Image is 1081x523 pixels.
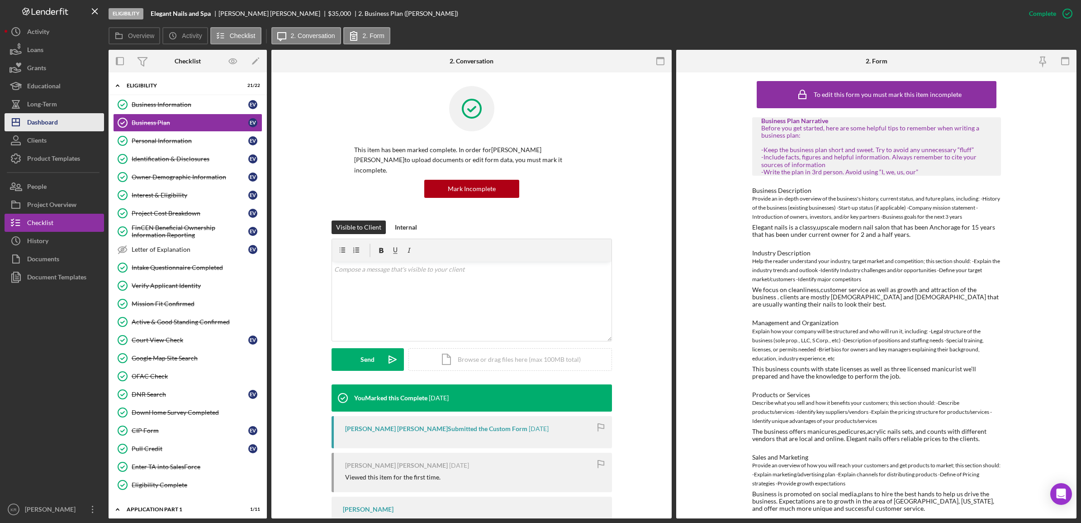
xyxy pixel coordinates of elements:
[752,490,1001,512] div: Business is promoted on social media,plans to hire the best hands to help us drive the business. ...
[248,390,257,399] div: E V
[866,58,887,65] div: 2. Form
[752,286,1001,308] div: We focus on cleanliness,customer service as well as growth and attraction of the business . clien...
[175,58,201,65] div: Checklist
[132,481,262,489] div: Eligibility Complete
[248,154,257,163] div: E V
[113,440,262,458] a: Pull CreditEV
[752,194,1001,221] div: Provide an in-depth overview of the business's history, current status, and future plans, includi...
[332,348,404,371] button: Send
[10,507,16,512] text: KR
[27,232,48,252] div: History
[752,461,1001,488] div: Provide an overview of how you will reach your customers and get products to market; this section...
[5,500,104,518] button: KR[PERSON_NAME]
[27,268,86,288] div: Document Templates
[291,32,335,39] label: 2. Conversation
[113,385,262,403] a: DNR SearchEV
[132,155,248,163] div: Identification & Disclosures
[248,136,257,145] div: E V
[248,444,257,453] div: E V
[761,117,992,125] div: Business Plan Narrative
[113,150,262,168] a: Identification & DisclosuresEV
[27,41,43,61] div: Loans
[345,462,448,469] div: [PERSON_NAME] [PERSON_NAME]
[210,27,261,44] button: Checklist
[113,331,262,349] a: Court View CheckEV
[113,295,262,313] a: Mission Fit Confirmed
[752,428,1001,442] div: The business offers manicures,pedicures,acrylic nails sets, and counts with different vendors tha...
[132,409,262,416] div: DownHome Survey Completed
[182,32,202,39] label: Activity
[113,168,262,186] a: Owner Demographic InformationEV
[132,137,248,144] div: Personal Information
[752,398,1001,426] div: Describe what you sell and how it benefits your customers; this section should: -Describe product...
[113,313,262,331] a: Active & Good Standing Confirmed
[244,507,260,512] div: 1 / 11
[113,367,262,385] a: OFAC Check
[132,336,248,344] div: Court View Check
[529,425,549,432] time: 2025-09-17 03:21
[390,221,422,234] button: Internal
[109,27,160,44] button: Overview
[23,500,81,521] div: [PERSON_NAME]
[248,173,257,182] div: E V
[128,32,154,39] label: Overview
[814,91,962,98] div: To edit this form you must mark this item incomplete
[113,403,262,422] a: DownHome Survey Completed
[113,349,262,367] a: Google Map Site Search
[218,10,328,17] div: [PERSON_NAME] [PERSON_NAME]
[113,259,262,277] a: Intake Questionnaire Completed
[5,95,104,113] button: Long-Term
[5,131,104,149] button: Clients
[752,391,1001,398] div: Products or Services
[752,187,1001,194] div: Business Description
[132,318,262,326] div: Active & Good Standing Confirmed
[132,391,248,398] div: DNR Search
[132,355,262,362] div: Google Map Site Search
[328,10,351,17] span: $35,000
[248,426,257,435] div: E V
[449,462,469,469] time: 2025-09-15 19:30
[354,394,427,402] div: You Marked this Complete
[360,348,375,371] div: Send
[363,32,384,39] label: 2. Form
[132,173,248,181] div: Owner Demographic Information
[244,83,260,88] div: 21 / 22
[113,204,262,222] a: Project Cost BreakdownEV
[27,214,53,234] div: Checklist
[343,27,390,44] button: 2. Form
[109,8,143,19] div: Eligibility
[752,319,1001,326] div: Management and Organization
[248,191,257,200] div: E V
[127,83,237,88] div: Eligibility
[27,59,46,79] div: Grants
[162,27,208,44] button: Activity
[424,180,519,198] button: Mark Incomplete
[5,41,104,59] button: Loans
[345,425,527,432] div: [PERSON_NAME] [PERSON_NAME] Submitted the Custom Form
[27,131,47,152] div: Clients
[5,196,104,214] button: Project Overview
[127,507,237,512] div: Application Part 1
[113,186,262,204] a: Interest & EligibilityEV
[27,113,58,134] div: Dashboard
[27,178,47,198] div: People
[5,149,104,168] button: Product Templates
[1020,5,1076,23] button: Complete
[345,474,441,481] div: Viewed this item for the first time.
[5,59,104,77] a: Grants
[248,336,257,345] div: E V
[113,114,262,132] a: Business PlanEV
[248,209,257,218] div: E V
[1029,5,1056,23] div: Complete
[5,23,104,41] button: Activity
[5,214,104,232] button: Checklist
[5,113,104,131] a: Dashboard
[132,427,248,434] div: CIP Form
[752,224,1001,238] div: Elegant nails is a classy,upscale modern nail salon that has been Anchorage for 15 years that has...
[132,210,248,217] div: Project Cost Breakdown
[248,118,257,127] div: E V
